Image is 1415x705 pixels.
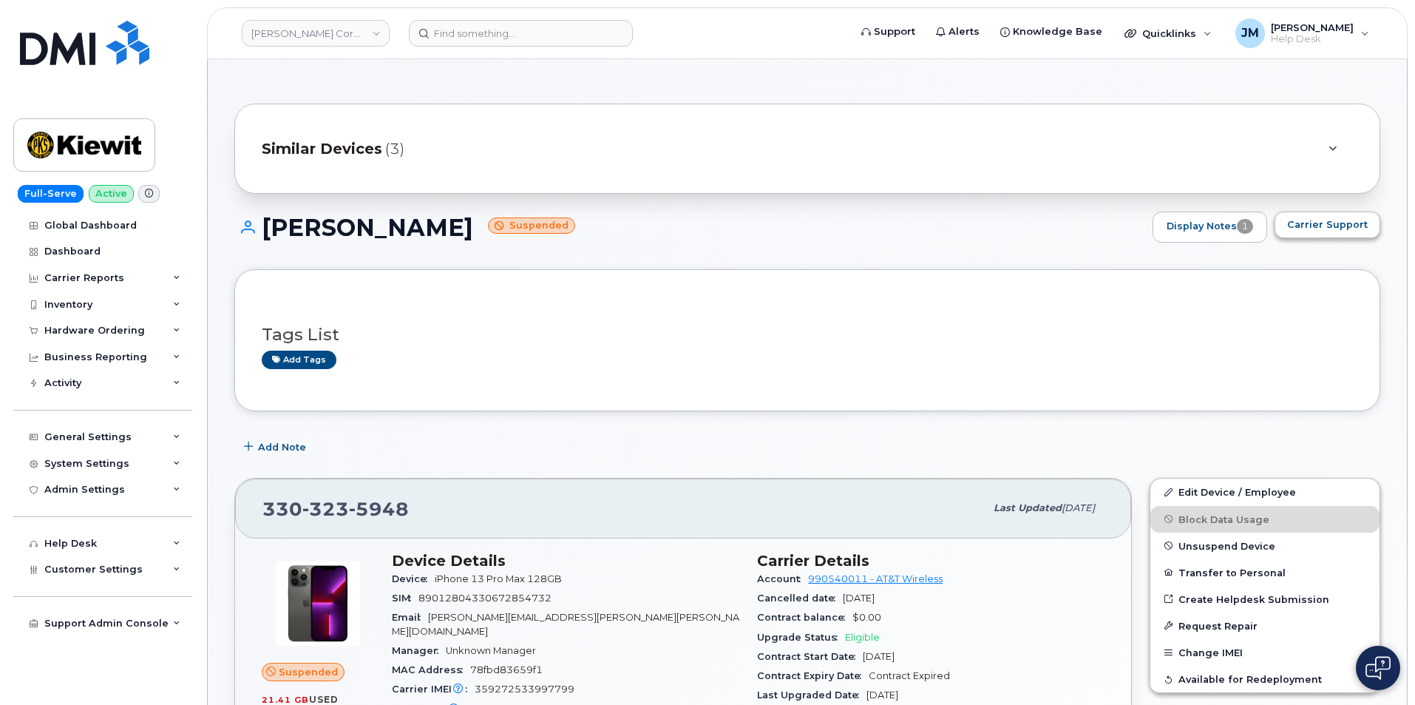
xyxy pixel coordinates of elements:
[392,664,470,675] span: MAC Address
[262,498,409,520] span: 330
[302,498,349,520] span: 323
[1150,479,1380,505] a: Edit Device / Employee
[475,684,574,695] span: 359272533997799
[392,552,739,570] h3: Device Details
[757,573,808,584] span: Account
[1150,559,1380,586] button: Transfer to Personal
[866,689,898,701] span: [DATE]
[1237,219,1253,234] span: 1
[309,694,339,705] span: used
[994,502,1062,513] span: Last updated
[262,138,382,160] span: Similar Devices
[349,498,409,520] span: 5948
[392,593,418,604] span: SIM
[757,593,843,604] span: Cancelled date
[392,612,739,636] span: [PERSON_NAME][EMAIL_ADDRESS][PERSON_NAME][PERSON_NAME][DOMAIN_NAME]
[470,664,543,675] span: 78fbd83659f1
[234,434,319,460] button: Add Note
[757,552,1104,570] h3: Carrier Details
[1287,217,1368,232] span: Carrier Support
[435,573,562,584] span: iPhone 13 Pro Max 128GB
[869,670,950,681] span: Contract Expired
[1150,666,1380,692] button: Available for Redeployment
[757,689,866,701] span: Last Upgraded Date
[1150,639,1380,666] button: Change IMEI
[1178,540,1275,551] span: Unsuspend Device
[757,612,852,623] span: Contract balance
[808,573,943,584] a: 990540011 - AT&T Wireless
[418,593,552,604] span: 89012804330672854732
[262,325,1353,344] h3: Tags List
[757,651,863,662] span: Contract Start Date
[1150,613,1380,639] button: Request Repair
[392,645,446,656] span: Manager
[863,651,895,662] span: [DATE]
[392,612,428,623] span: Email
[262,695,309,705] span: 21.41 GB
[274,559,362,648] img: image20231002-3703462-oworib.jpeg
[392,573,435,584] span: Device
[1153,212,1267,243] a: Display Notes1
[262,351,336,369] a: Add tags
[845,632,880,643] span: Eligible
[392,684,475,695] span: Carrier IMEI
[488,217,575,235] small: Suspended
[1150,586,1380,613] a: Create Helpdesk Submission
[1275,212,1380,238] button: Carrier Support
[852,612,881,623] span: $0.00
[258,440,306,454] span: Add Note
[843,593,875,604] span: [DATE]
[757,632,845,643] span: Upgrade Status
[279,665,338,679] span: Suspended
[757,670,869,681] span: Contract Expiry Date
[1365,656,1391,680] img: Open chat
[446,645,536,656] span: Unknown Manager
[1062,502,1095,513] span: [DATE]
[234,215,1145,240] h1: [PERSON_NAME]
[1150,533,1380,559] button: Unsuspend Device
[1178,674,1322,685] span: Available for Redeployment
[1150,506,1380,533] button: Block Data Usage
[385,138,404,160] span: (3)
